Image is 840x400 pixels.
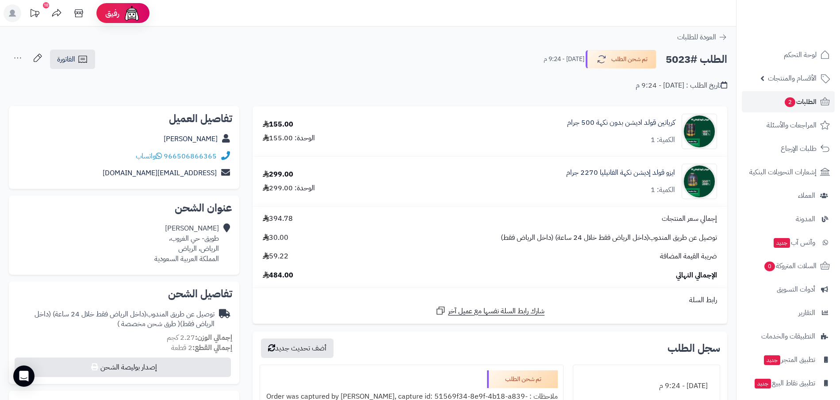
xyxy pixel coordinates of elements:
[660,251,717,262] span: ضريبة القيمة المضافة
[777,283,815,296] span: أدوات التسويق
[763,354,815,366] span: تطبيق المتجر
[16,113,232,124] h2: تفاصيل العميل
[263,233,288,243] span: 30.00
[566,168,675,178] a: ايزو قولد إديشن نكهة الفانيليا 2270 جرام
[742,279,835,300] a: أدوات التسويق
[16,309,215,330] div: توصيل عن طريق المندوب(داخل الرياض فقط خلال 24 ساعة) (داخل الرياض فقط)
[667,343,720,354] h3: سجل الطلب
[192,342,232,353] strong: إجمالي القطع:
[742,115,835,136] a: المراجعات والأسئلة
[136,151,162,162] a: واتساب
[487,370,558,388] div: تم شحن الطلب
[682,114,717,149] img: 1758136201-%D9%83%D8%B1%D9%8A%D8%A7%D8%AA%D9%8A%D9%86%20%D9%82%D9%88%D9%84%D8%AF-90x90.jpg
[263,214,293,224] span: 394.78
[676,270,717,281] span: الإجمالي النهائي
[781,142,817,155] span: طلبات الإرجاع
[742,232,835,253] a: وآتس آبجديد
[154,223,219,264] div: [PERSON_NAME] طويق- حي الغروب، الرياض، الرياض المملكة العربية السعودية
[677,32,727,42] a: العودة للطلبات
[774,238,790,248] span: جديد
[742,138,835,159] a: طلبات الإرجاع
[742,373,835,394] a: تطبيق نقاط البيعجديد
[164,151,217,162] a: 966506866365
[764,355,780,365] span: جديد
[13,365,35,387] div: Open Intercom Messenger
[677,32,716,42] span: العودة للطلبات
[263,119,293,130] div: 155.00
[586,50,656,69] button: تم شحن الطلب
[103,168,217,178] a: [EMAIL_ADDRESS][DOMAIN_NAME]
[767,119,817,131] span: المراجعات والأسئلة
[164,134,218,144] a: [PERSON_NAME]
[768,72,817,85] span: الأقسام والمنتجات
[742,302,835,323] a: التقارير
[57,54,75,65] span: الفاتورة
[263,251,288,262] span: 59.22
[263,270,293,281] span: 484.00
[749,166,817,178] span: إشعارات التحويلات البنكية
[256,295,724,305] div: رابط السلة
[448,306,545,316] span: شارك رابط السلة نفسها مع عميل آخر
[780,17,832,36] img: logo-2.png
[742,208,835,230] a: المدونة
[784,97,795,107] span: 2
[761,330,815,342] span: التطبيقات والخدمات
[742,162,835,183] a: إشعارات التحويلات البنكية
[798,189,815,202] span: العملاء
[651,135,675,145] div: الكمية: 1
[662,214,717,224] span: إجمالي سعر المنتجات
[261,338,334,358] button: أضف تحديث جديد
[636,81,727,91] div: تاريخ الطلب : [DATE] - 9:24 م
[579,377,714,395] div: [DATE] - 9:24 م
[763,260,817,272] span: السلات المتروكة
[195,332,232,343] strong: إجمالي الوزن:
[117,319,180,329] span: ( طرق شحن مخصصة )
[742,326,835,347] a: التطبيقات والخدمات
[773,236,815,249] span: وآتس آب
[754,377,815,389] span: تطبيق نقاط البيع
[682,164,717,199] img: 1758136619-%D8%A7%D9%8A%D8%B2%D9%88%20%D9%81%D8%A7%D9%86%D9%8A%D9%84%D9%8A%D8%A7-90x90.jpg
[263,183,315,193] div: الوحدة: 299.00
[23,4,46,24] a: تحديثات المنصة
[263,169,293,180] div: 299.00
[651,185,675,195] div: الكمية: 1
[263,133,315,143] div: الوحدة: 155.00
[784,49,817,61] span: لوحة التحكم
[755,379,771,388] span: جديد
[742,185,835,206] a: العملاء
[171,342,232,353] small: 2 قطعة
[16,288,232,299] h2: تفاصيل الشحن
[123,4,141,22] img: ai-face.png
[666,50,727,69] h2: الطلب #5023
[796,213,815,225] span: المدونة
[764,261,775,271] span: 0
[167,332,232,343] small: 2.27 كجم
[43,2,49,8] div: 10
[798,307,815,319] span: التقارير
[544,55,584,64] small: [DATE] - 9:24 م
[742,349,835,370] a: تطبيق المتجرجديد
[16,203,232,213] h2: عنوان الشحن
[501,233,717,243] span: توصيل عن طريق المندوب(داخل الرياض فقط خلال 24 ساعة) (داخل الرياض فقط)
[784,96,817,108] span: الطلبات
[435,305,545,316] a: شارك رابط السلة نفسها مع عميل آخر
[742,255,835,277] a: السلات المتروكة0
[742,91,835,112] a: الطلبات2
[15,358,231,377] button: إصدار بوليصة الشحن
[742,44,835,65] a: لوحة التحكم
[567,118,675,128] a: كرياتين قولد اديشن بدون نكهة 500 جرام
[105,8,119,19] span: رفيق
[50,50,95,69] a: الفاتورة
